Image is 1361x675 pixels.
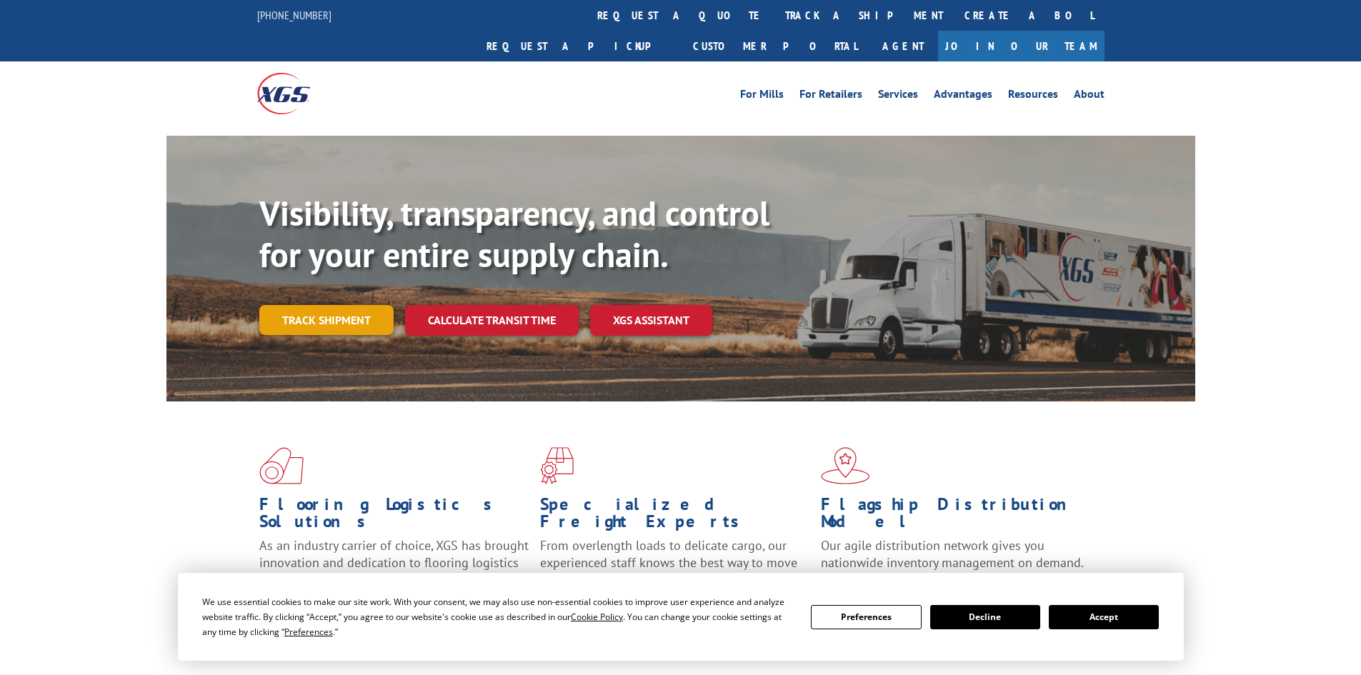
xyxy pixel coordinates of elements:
h1: Flooring Logistics Solutions [259,496,529,537]
img: xgs-icon-focused-on-flooring-red [540,447,574,484]
a: Calculate transit time [405,305,579,336]
button: Accept [1049,605,1159,629]
a: For Retailers [799,89,862,104]
div: Cookie Consent Prompt [178,573,1184,661]
a: Resources [1008,89,1058,104]
b: Visibility, transparency, and control for your entire supply chain. [259,191,769,276]
div: We use essential cookies to make our site work. With your consent, we may also use non-essential ... [202,594,794,639]
img: xgs-icon-total-supply-chain-intelligence-red [259,447,304,484]
h1: Specialized Freight Experts [540,496,810,537]
a: Agent [868,31,938,61]
img: xgs-icon-flagship-distribution-model-red [821,447,870,484]
button: Decline [930,605,1040,629]
p: From overlength loads to delicate cargo, our experienced staff knows the best way to move your fr... [540,537,810,601]
a: Track shipment [259,305,394,335]
a: Join Our Team [938,31,1105,61]
button: Preferences [811,605,921,629]
span: As an industry carrier of choice, XGS has brought innovation and dedication to flooring logistics... [259,537,529,588]
span: Cookie Policy [571,611,623,623]
a: For Mills [740,89,784,104]
span: Preferences [284,626,333,638]
span: Our agile distribution network gives you nationwide inventory management on demand. [821,537,1084,571]
a: Services [878,89,918,104]
a: About [1074,89,1105,104]
a: Customer Portal [682,31,868,61]
a: XGS ASSISTANT [590,305,712,336]
a: Advantages [934,89,992,104]
a: Request a pickup [476,31,682,61]
h1: Flagship Distribution Model [821,496,1091,537]
a: [PHONE_NUMBER] [257,8,331,22]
